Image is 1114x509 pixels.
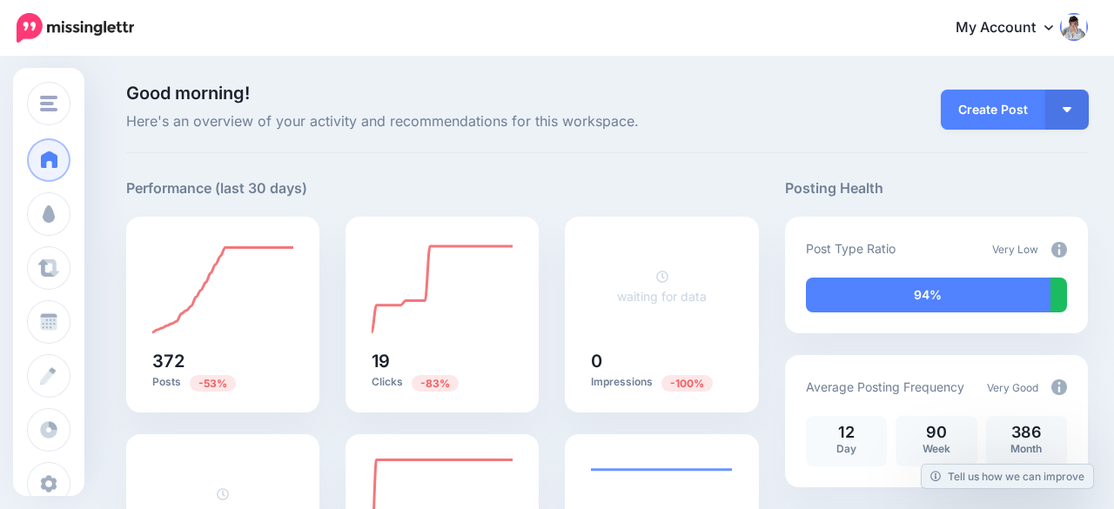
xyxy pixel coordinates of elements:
span: Very Good [987,381,1038,394]
a: Tell us how we can improve [922,465,1093,488]
a: waiting for data [617,269,707,304]
span: Previous period: 798 [190,375,236,392]
h5: 19 [372,352,513,370]
h5: 0 [591,352,732,370]
span: Previous period: 111 [412,375,459,392]
p: 90 [904,425,968,440]
span: Previous period: 5.35K [661,375,713,392]
p: 386 [995,425,1058,440]
h5: Performance (last 30 days) [126,177,307,199]
h5: Posting Health [785,177,1088,199]
img: arrow-down-white.png [1063,107,1071,112]
a: Create Post [941,90,1045,130]
img: menu.png [40,96,57,111]
span: Here's an overview of your activity and recommendations for this workspace. [126,111,759,133]
h5: 372 [152,352,293,370]
p: Posts [152,374,293,391]
img: info-circle-grey.png [1051,379,1067,395]
span: Good morning! [126,83,250,104]
p: Average Posting Frequency [806,377,964,397]
p: Post Type Ratio [806,238,896,258]
span: Very Low [992,243,1038,256]
span: Week [923,442,950,455]
p: Clicks [372,374,513,391]
img: info-circle-grey.png [1051,242,1067,258]
p: Impressions [591,374,732,391]
span: Month [1010,442,1042,455]
img: Missinglettr [17,13,134,43]
p: 12 [815,425,878,440]
div: 94% of your posts in the last 30 days have been from Drip Campaigns [806,278,1051,312]
span: Day [836,442,856,455]
a: My Account [938,7,1088,50]
div: 6% of your posts in the last 30 days were manually created (i.e. were not from Drip Campaigns or ... [1050,278,1067,312]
